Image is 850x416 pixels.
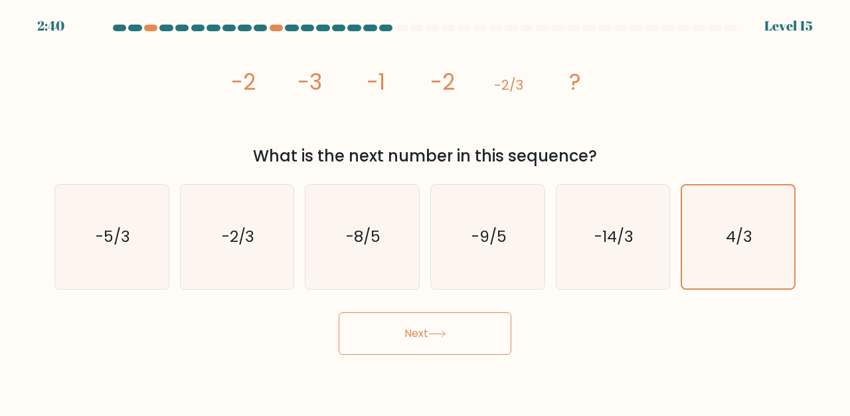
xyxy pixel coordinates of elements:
text: -9/5 [471,226,506,248]
tspan: -1 [367,66,385,98]
div: 2:40 [37,16,64,36]
tspan: -2 [231,66,256,98]
tspan: -2/3 [494,76,523,94]
text: -14/3 [594,226,634,248]
text: 4/3 [726,226,752,247]
text: -5/3 [96,226,130,248]
text: -8/5 [346,226,381,248]
tspan: -3 [297,66,322,98]
div: Level 15 [764,16,813,36]
tspan: ? [569,66,581,98]
div: What is the next number in this sequence? [62,144,788,168]
tspan: -2 [430,66,455,98]
text: -2/3 [222,226,255,248]
button: Next [339,312,511,355]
